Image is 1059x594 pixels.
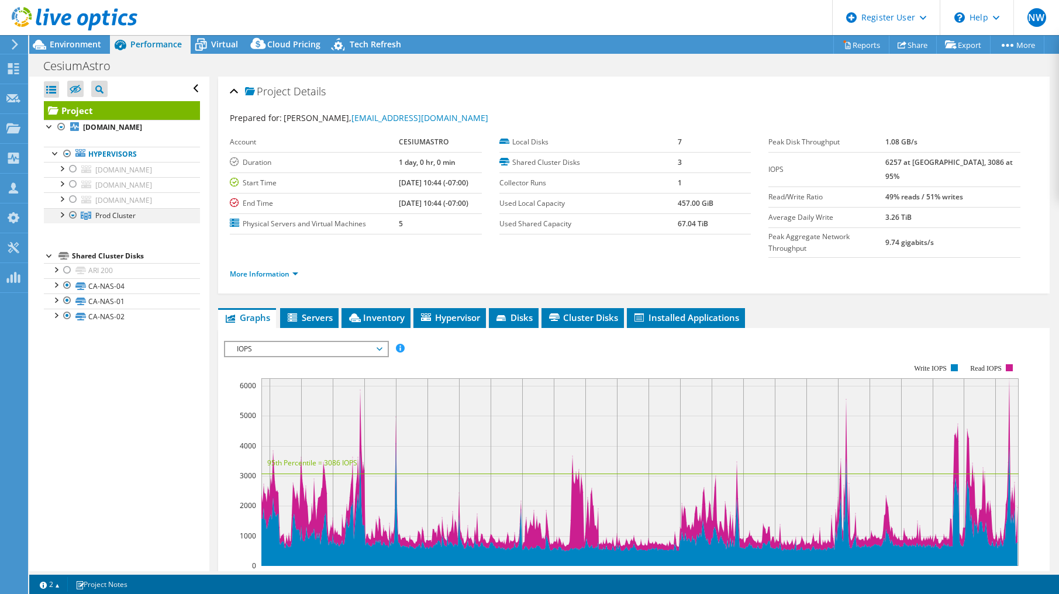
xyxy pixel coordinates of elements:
[230,218,399,230] label: Physical Servers and Virtual Machines
[399,157,456,167] b: 1 day, 0 hr, 0 min
[230,136,399,148] label: Account
[95,180,152,190] span: [DOMAIN_NAME]
[1027,8,1046,27] span: NW
[885,137,917,147] b: 1.08 GB/s
[44,101,200,120] a: Project
[936,36,991,54] a: Export
[231,342,381,356] span: IOPS
[885,237,934,247] b: 9.74 gigabits/s
[95,195,152,205] span: [DOMAIN_NAME]
[678,137,682,147] b: 7
[230,112,282,123] label: Prepared for:
[547,312,618,323] span: Cluster Disks
[38,60,129,72] h1: CesiumAstro
[399,137,449,147] b: CESIUMASTRO
[72,249,200,263] div: Shared Cluster Disks
[833,36,889,54] a: Reports
[252,561,256,571] text: 0
[44,293,200,309] a: CA-NAS-01
[44,278,200,293] a: CA-NAS-04
[240,381,256,391] text: 6000
[211,39,238,50] span: Virtual
[954,12,965,23] svg: \n
[768,231,885,254] label: Peak Aggregate Network Throughput
[44,309,200,324] a: CA-NAS-02
[399,178,468,188] b: [DATE] 10:44 (-07:00)
[678,219,708,229] b: 67.04 TiB
[230,157,399,168] label: Duration
[44,120,200,135] a: [DOMAIN_NAME]
[889,36,937,54] a: Share
[267,39,320,50] span: Cloud Pricing
[419,312,480,323] span: Hypervisor
[240,410,256,420] text: 5000
[286,312,333,323] span: Servers
[240,531,256,541] text: 1000
[230,198,399,209] label: End Time
[245,86,291,98] span: Project
[130,39,182,50] span: Performance
[83,122,142,132] b: [DOMAIN_NAME]
[240,471,256,481] text: 3000
[885,192,963,202] b: 49% reads / 51% writes
[399,219,403,229] b: 5
[351,112,488,123] a: [EMAIL_ADDRESS][DOMAIN_NAME]
[633,312,739,323] span: Installed Applications
[294,84,326,98] span: Details
[230,177,399,189] label: Start Time
[499,177,678,189] label: Collector Runs
[44,192,200,208] a: [DOMAIN_NAME]
[768,136,885,148] label: Peak Disk Throughput
[914,364,947,372] text: Write IOPS
[499,198,678,209] label: Used Local Capacity
[240,500,256,510] text: 2000
[67,577,136,592] a: Project Notes
[32,577,68,592] a: 2
[230,269,298,279] a: More Information
[768,191,885,203] label: Read/Write Ratio
[495,312,533,323] span: Disks
[971,364,1002,372] text: Read IOPS
[224,312,270,323] span: Graphs
[44,162,200,177] a: [DOMAIN_NAME]
[284,112,488,123] span: [PERSON_NAME],
[990,36,1044,54] a: More
[768,164,885,175] label: IOPS
[350,39,401,50] span: Tech Refresh
[499,136,678,148] label: Local Disks
[44,263,200,278] a: ARI 200
[768,212,885,223] label: Average Daily Write
[240,441,256,451] text: 4000
[44,208,200,223] a: Prod Cluster
[678,198,713,208] b: 457.00 GiB
[44,147,200,162] a: Hypervisors
[50,39,101,50] span: Environment
[499,218,678,230] label: Used Shared Capacity
[678,178,682,188] b: 1
[44,177,200,192] a: [DOMAIN_NAME]
[885,157,1013,181] b: 6257 at [GEOGRAPHIC_DATA], 3086 at 95%
[399,198,468,208] b: [DATE] 10:44 (-07:00)
[267,458,357,468] text: 95th Percentile = 3086 IOPS
[95,210,136,220] span: Prod Cluster
[678,157,682,167] b: 3
[347,312,405,323] span: Inventory
[885,212,912,222] b: 3.26 TiB
[499,157,678,168] label: Shared Cluster Disks
[95,165,152,175] span: [DOMAIN_NAME]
